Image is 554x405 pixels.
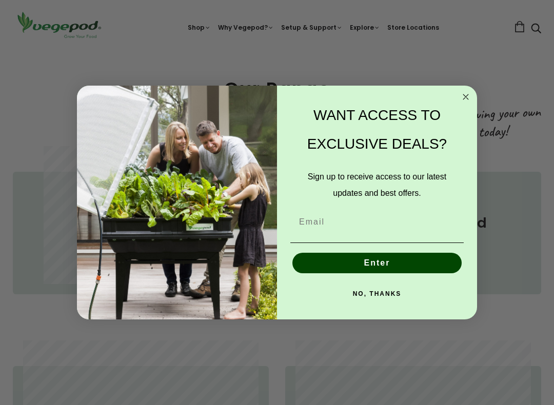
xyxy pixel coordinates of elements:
[308,172,446,197] span: Sign up to receive access to our latest updates and best offers.
[77,86,277,320] img: e9d03583-1bb1-490f-ad29-36751b3212ff.jpeg
[307,107,447,152] span: WANT ACCESS TO EXCLUSIVE DEALS?
[292,253,462,273] button: Enter
[290,283,464,304] button: NO, THANKS
[460,91,472,103] button: Close dialog
[290,212,464,232] input: Email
